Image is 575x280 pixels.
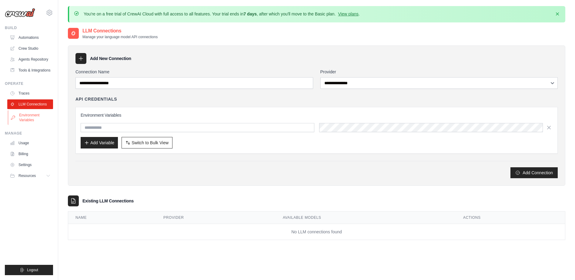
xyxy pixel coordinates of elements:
span: Logout [27,268,38,272]
a: Traces [7,88,53,98]
div: Manage [5,131,53,136]
button: Add Variable [81,137,118,148]
a: Tools & Integrations [7,65,53,75]
td: No LLM connections found [68,224,565,240]
a: View plans [338,12,358,16]
button: Resources [7,171,53,181]
a: Agents Repository [7,55,53,64]
a: Crew Studio [7,44,53,53]
span: Resources [18,173,36,178]
a: Environment Variables [8,110,54,125]
img: Logo [5,8,35,17]
p: Manage your language model API connections [82,35,158,39]
label: Connection Name [75,69,313,75]
button: Switch to Bulk View [122,137,172,148]
th: Name [68,212,156,224]
a: Billing [7,149,53,159]
strong: 7 days [243,12,257,16]
a: Settings [7,160,53,170]
a: Usage [7,138,53,148]
span: Switch to Bulk View [132,140,169,146]
label: Provider [320,69,558,75]
th: Provider [156,212,276,224]
th: Actions [456,212,565,224]
h3: Environment Variables [81,112,553,118]
h4: API Credentials [75,96,117,102]
div: Build [5,25,53,30]
div: Operate [5,81,53,86]
button: Logout [5,265,53,275]
th: Available Models [276,212,456,224]
a: LLM Connections [7,99,53,109]
h3: Existing LLM Connections [82,198,134,204]
h3: Add New Connection [90,55,131,62]
a: Automations [7,33,53,42]
h2: LLM Connections [82,27,158,35]
p: You're on a free trial of CrewAI Cloud with full access to all features. Your trial ends in , aft... [84,11,360,17]
button: Add Connection [510,167,558,178]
